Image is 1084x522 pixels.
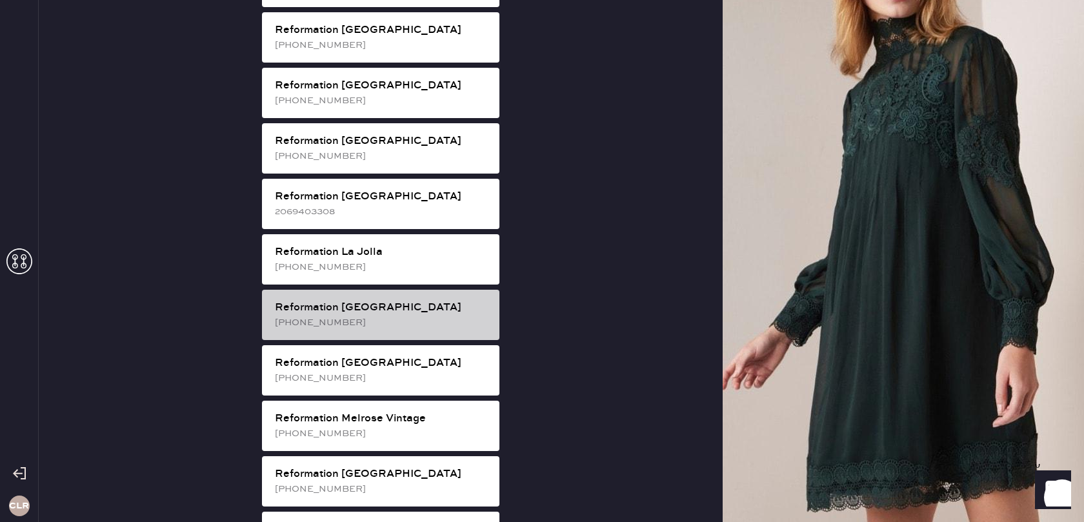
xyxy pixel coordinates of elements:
div: [PHONE_NUMBER] [275,94,489,108]
div: [PHONE_NUMBER] [275,38,489,52]
div: Packing slip [41,86,1040,102]
div: Order # 83462 [41,102,1040,117]
th: Customer [419,457,790,474]
div: Reformation [GEOGRAPHIC_DATA] [275,189,489,205]
div: Reformation Customer Love [41,400,1040,416]
div: # 89439 [PERSON_NAME] [PERSON_NAME] [PERSON_NAME][EMAIL_ADDRESS][DOMAIN_NAME] [41,152,1040,199]
th: # Garments [790,457,1040,474]
td: 83462 [41,474,184,490]
th: ID [41,218,151,235]
iframe: Front Chat [1023,464,1078,519]
th: Description [151,218,981,235]
div: [PHONE_NUMBER] [275,149,489,163]
div: Customer information [41,137,1040,152]
div: Reformation [GEOGRAPHIC_DATA] [275,134,489,149]
th: QTY [981,218,1040,235]
th: Order Date [184,457,419,474]
div: Reformation [GEOGRAPHIC_DATA] [275,23,489,38]
td: [DATE] [184,474,419,490]
div: Reformation [GEOGRAPHIC_DATA] [275,300,489,316]
h3: CLR [9,501,29,510]
div: [PHONE_NUMBER] [275,482,489,496]
div: Orders In Shipment : [41,435,1040,450]
div: Shipment Summary [41,369,1040,385]
div: 2069403308 [275,205,489,219]
td: 1012812 [41,235,151,252]
img: logo [493,507,588,517]
td: 1 [981,235,1040,252]
img: logo [521,15,560,54]
div: Reformation La Jolla [275,245,489,260]
div: Reformation [GEOGRAPHIC_DATA] [275,467,489,482]
img: Logo [493,255,588,265]
img: logo [521,298,560,337]
td: 1 [790,474,1040,490]
div: [PHONE_NUMBER] [275,316,489,330]
td: Basic Sleeveless Dress - Reformation - Anelis Dress Mocha - Size: 6 [151,235,981,252]
div: [PHONE_NUMBER] [275,371,489,385]
th: ID [41,457,184,474]
div: [PHONE_NUMBER] [275,260,489,274]
div: [PHONE_NUMBER] [275,427,489,441]
div: Reformation [GEOGRAPHIC_DATA] [275,356,489,371]
div: Reformation [GEOGRAPHIC_DATA] [275,78,489,94]
div: Reformation Melrose Vintage [275,411,489,427]
div: Shipment #108551 [41,385,1040,400]
td: [PERSON_NAME] [419,474,790,490]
